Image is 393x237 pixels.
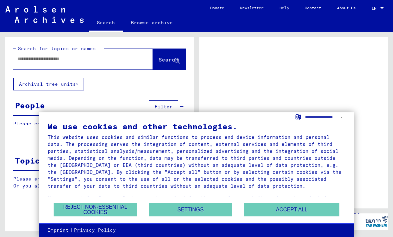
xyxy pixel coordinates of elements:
button: Filter [149,100,178,113]
div: We use cookies and other technologies. [48,122,345,130]
div: People [15,99,45,111]
div: This website uses cookies and similar functions to process end device information and personal da... [48,134,345,189]
button: Accept all [244,203,339,216]
button: Settings [149,203,232,216]
p: Please enter a search term or set filters to get results. Or you also can browse the manually. [13,176,186,189]
button: Reject non-essential cookies [54,203,137,216]
img: yv_logo.png [364,213,389,230]
a: Search [89,15,123,32]
span: Filter [155,104,173,110]
a: Privacy Policy [74,227,116,234]
span: Search [159,56,179,63]
span: EN [372,6,379,11]
a: Browse archive [123,15,181,31]
mat-label: Search for topics or names [18,46,96,52]
a: Imprint [48,227,69,234]
img: Arolsen_neg.svg [5,6,84,23]
button: Search [153,49,186,69]
p: Please enter a search term or set filters to get results. [13,120,185,127]
div: Topics [15,155,45,167]
button: Archival tree units [13,78,84,90]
